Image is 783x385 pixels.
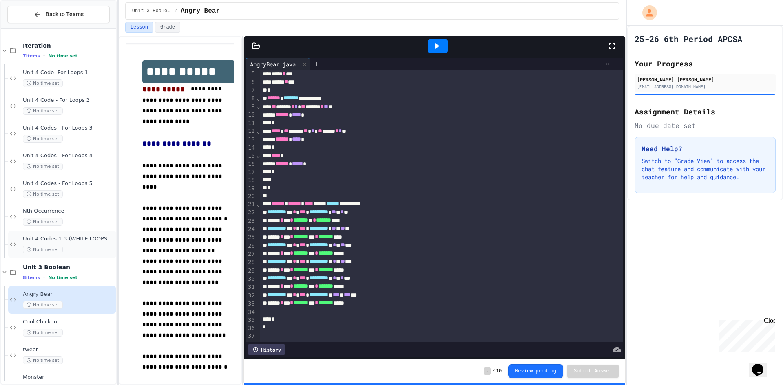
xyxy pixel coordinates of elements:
[246,192,256,200] div: 20
[246,136,256,144] div: 13
[43,53,45,59] span: •
[635,106,776,117] h2: Assignment Details
[246,283,256,291] div: 31
[635,58,776,69] h2: Your Progress
[492,368,495,374] span: /
[23,235,115,242] span: Unit 4 Codes 1-3 (WHILE LOOPS ONLY)
[246,119,256,128] div: 11
[246,70,256,78] div: 5
[23,374,115,381] span: Monster
[181,6,220,16] span: Angry Bear
[637,76,773,83] div: [PERSON_NAME] [PERSON_NAME]
[246,316,256,324] div: 35
[246,168,256,176] div: 17
[23,180,115,187] span: Unit 4 Codes - For Loops 5
[23,218,63,226] span: No time set
[246,258,256,266] div: 28
[246,209,256,217] div: 22
[175,8,177,14] span: /
[23,107,63,115] span: No time set
[634,3,659,22] div: My Account
[7,6,110,23] button: Back to Teams
[246,275,256,283] div: 30
[43,274,45,281] span: •
[248,344,285,355] div: History
[246,250,256,258] div: 27
[246,300,256,308] div: 33
[567,365,619,378] button: Submit Answer
[641,144,769,154] h3: Need Help?
[23,319,115,326] span: Cool Chicken
[23,69,115,76] span: Unit 4 Code- For Loops 1
[508,364,563,378] button: Review pending
[246,60,300,68] div: AngryBear.java
[246,332,256,340] div: 37
[635,121,776,130] div: No due date set
[23,135,63,143] span: No time set
[23,208,115,215] span: Nth Occurrence
[635,33,742,44] h1: 25-26 6th Period APCSA
[246,78,256,86] div: 6
[246,58,310,70] div: AngryBear.java
[637,84,773,90] div: [EMAIL_ADDRESS][DOMAIN_NAME]
[574,368,612,374] span: Submit Answer
[23,356,63,364] span: No time set
[23,246,63,253] span: No time set
[23,190,63,198] span: No time set
[256,201,260,207] span: Fold line
[246,95,256,103] div: 8
[246,152,256,160] div: 15
[749,352,775,377] iframe: chat widget
[246,111,256,119] div: 10
[246,292,256,300] div: 32
[246,267,256,275] div: 29
[23,125,115,132] span: Unit 4 Codes - For Loops 3
[23,163,63,170] span: No time set
[132,8,171,14] span: Unit 3 Boolean
[23,79,63,87] span: No time set
[246,200,256,209] div: 21
[641,157,769,181] p: Switch to "Grade View" to access the chat feature and communicate with your teacher for help and ...
[246,160,256,168] div: 16
[23,346,115,353] span: tweet
[246,242,256,250] div: 26
[23,329,63,337] span: No time set
[246,225,256,233] div: 24
[246,176,256,185] div: 18
[484,367,490,375] span: -
[256,95,260,101] span: Fold line
[23,53,40,59] span: 7 items
[48,53,77,59] span: No time set
[23,291,115,298] span: Angry Bear
[246,185,256,193] div: 19
[246,86,256,95] div: 7
[246,144,256,152] div: 14
[155,22,180,33] button: Grade
[496,368,502,374] span: 10
[256,128,260,134] span: Fold line
[23,97,115,104] span: Unit 4 Code - For Loops 2
[23,275,40,280] span: 8 items
[46,10,84,19] span: Back to Teams
[23,42,115,49] span: Iteration
[246,324,256,332] div: 36
[23,264,115,271] span: Unit 3 Boolean
[23,152,115,159] span: Unit 4 Codes - For Loops 4
[246,103,256,111] div: 9
[715,317,775,352] iframe: chat widget
[256,103,260,110] span: Fold line
[246,127,256,135] div: 12
[3,3,56,52] div: Chat with us now!Close
[48,275,77,280] span: No time set
[256,152,260,159] span: Fold line
[23,301,63,309] span: No time set
[246,233,256,242] div: 25
[246,308,256,317] div: 34
[125,22,153,33] button: Lesson
[246,217,256,225] div: 23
